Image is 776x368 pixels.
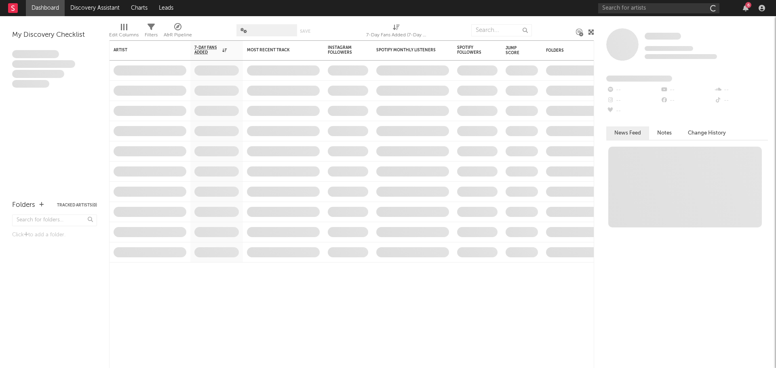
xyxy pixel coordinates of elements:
[745,2,751,8] div: 6
[164,20,192,44] div: A&R Pipeline
[12,200,35,210] div: Folders
[57,203,97,207] button: Tracked Artists(0)
[366,30,427,40] div: 7-Day Fans Added (7-Day Fans Added)
[743,5,749,11] button: 6
[12,60,75,68] span: Integer aliquet in purus et
[645,54,717,59] span: 0 fans last week
[714,95,768,106] div: --
[606,106,660,116] div: --
[12,30,97,40] div: My Discovery Checklist
[12,80,49,88] span: Aliquam viverra
[145,20,158,44] div: Filters
[606,95,660,106] div: --
[164,30,192,40] div: A&R Pipeline
[109,20,139,44] div: Edit Columns
[506,46,526,55] div: Jump Score
[680,126,734,140] button: Change History
[376,48,437,53] div: Spotify Monthly Listeners
[328,45,356,55] div: Instagram Followers
[247,48,308,53] div: Most Recent Track
[114,48,174,53] div: Artist
[194,45,220,55] span: 7-Day Fans Added
[109,30,139,40] div: Edit Columns
[12,50,59,58] span: Lorem ipsum dolor
[300,29,310,34] button: Save
[12,230,97,240] div: Click to add a folder.
[660,95,714,106] div: --
[606,76,672,82] span: Fans Added by Platform
[546,48,607,53] div: Folders
[645,32,681,40] a: Some Artist
[645,33,681,40] span: Some Artist
[145,30,158,40] div: Filters
[660,85,714,95] div: --
[366,20,427,44] div: 7-Day Fans Added (7-Day Fans Added)
[649,126,680,140] button: Notes
[606,85,660,95] div: --
[457,45,485,55] div: Spotify Followers
[12,214,97,226] input: Search for folders...
[714,85,768,95] div: --
[598,3,719,13] input: Search for artists
[645,46,693,51] span: Tracking Since: [DATE]
[12,70,64,78] span: Praesent ac interdum
[606,126,649,140] button: News Feed
[471,24,532,36] input: Search...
